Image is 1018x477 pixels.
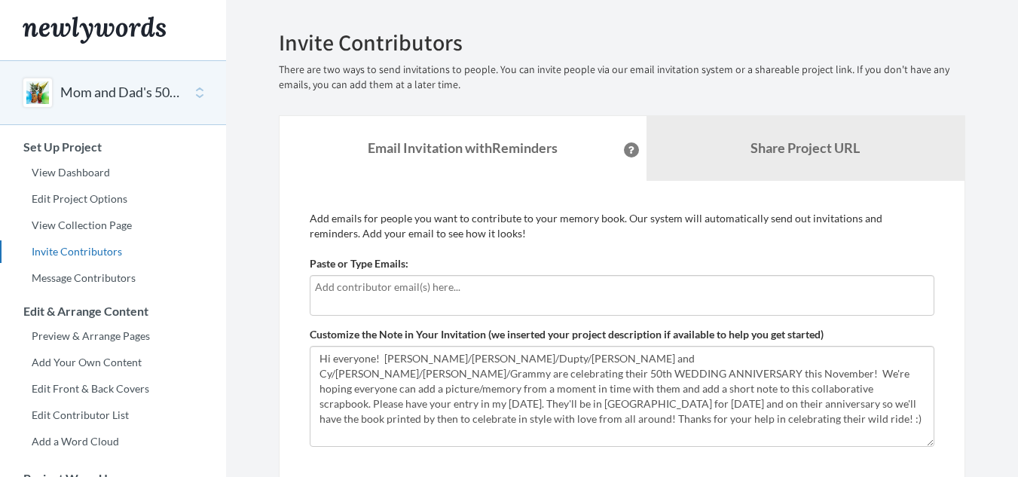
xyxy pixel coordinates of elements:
textarea: Hi everyone! [PERSON_NAME]/[PERSON_NAME]/Dupty/[PERSON_NAME] and Cy/[PERSON_NAME]/[PERSON_NAME]/G... [310,346,934,447]
b: Share Project URL [751,139,860,156]
p: There are two ways to send invitations to people. You can invite people via our email invitation ... [279,63,965,93]
h3: Set Up Project [1,140,226,154]
p: Add emails for people you want to contribute to your memory book. Our system will automatically s... [310,211,934,241]
iframe: Opens a widget where you can chat to one of our agents [902,432,1003,469]
input: Add contributor email(s) here... [315,279,929,295]
button: Mom and Dad's 50th Wedding Anniversary! [60,83,182,102]
h3: Edit & Arrange Content [1,304,226,318]
img: Newlywords logo [23,17,166,44]
h2: Invite Contributors [279,30,965,55]
label: Paste or Type Emails: [310,256,408,271]
strong: Email Invitation with Reminders [368,139,558,156]
label: Customize the Note in Your Invitation (we inserted your project description if available to help ... [310,327,824,342]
